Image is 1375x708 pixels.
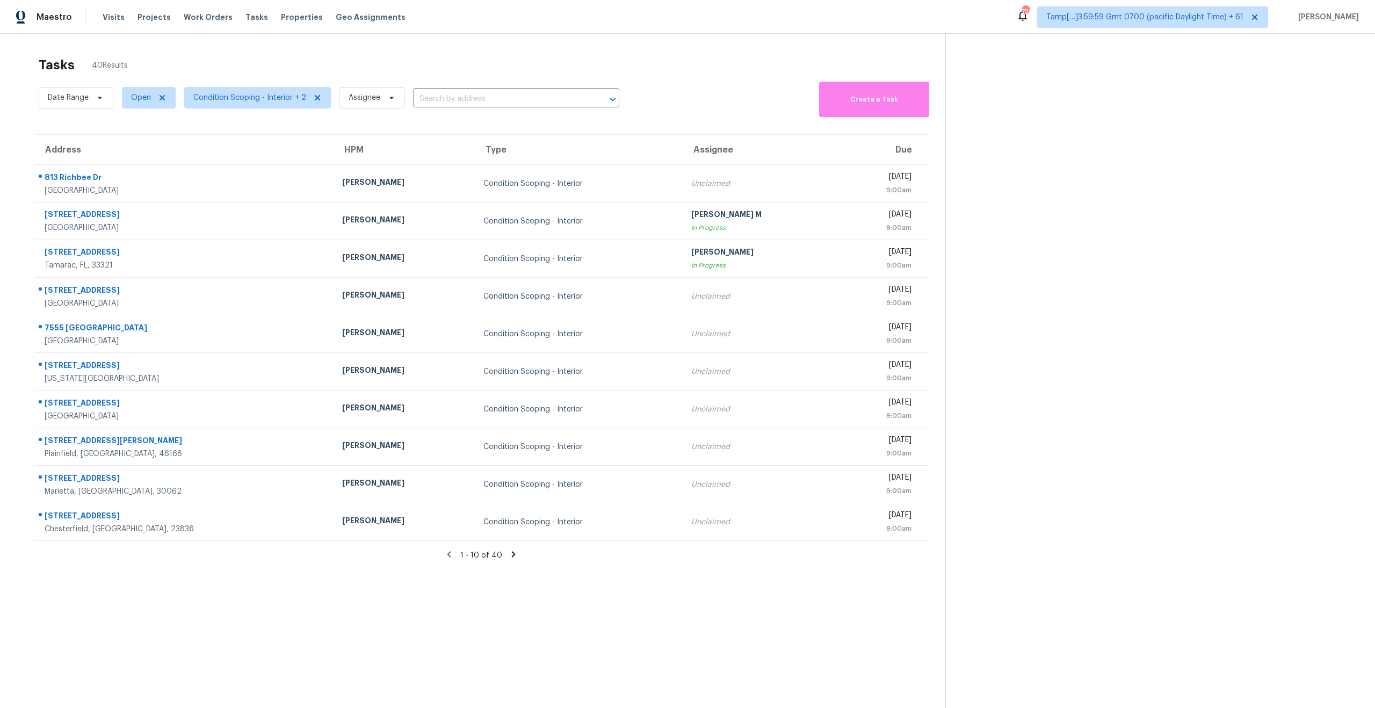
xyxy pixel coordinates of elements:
[92,60,128,71] span: 40 Results
[413,91,589,107] input: Search by address
[691,479,830,490] div: Unclaimed
[838,135,928,165] th: Due
[691,517,830,528] div: Unclaimed
[349,92,380,103] span: Assignee
[847,322,911,335] div: [DATE]
[1022,6,1029,17] div: 726
[184,12,233,23] span: Work Orders
[475,135,682,165] th: Type
[245,13,268,21] span: Tasks
[691,247,830,260] div: [PERSON_NAME]
[281,12,323,23] span: Properties
[45,285,325,298] div: [STREET_ADDRESS]
[847,397,911,410] div: [DATE]
[342,327,466,341] div: [PERSON_NAME]
[847,171,911,185] div: [DATE]
[691,260,830,271] div: In Progress
[45,322,325,336] div: 7555 [GEOGRAPHIC_DATA]
[34,135,334,165] th: Address
[847,448,911,459] div: 9:00am
[847,222,911,233] div: 9:00am
[847,410,911,421] div: 9:00am
[45,172,325,185] div: 813 Richbee Dr
[691,291,830,302] div: Unclaimed
[45,185,325,196] div: [GEOGRAPHIC_DATA]
[45,486,325,497] div: Marietta, [GEOGRAPHIC_DATA], 30062
[45,510,325,524] div: [STREET_ADDRESS]
[824,93,924,106] span: Create a Task
[683,135,838,165] th: Assignee
[691,178,830,189] div: Unclaimed
[342,214,466,228] div: [PERSON_NAME]
[483,329,674,339] div: Condition Scoping - Interior
[137,12,171,23] span: Projects
[691,404,830,415] div: Unclaimed
[45,449,325,459] div: Plainfield, [GEOGRAPHIC_DATA], 46168
[1046,12,1243,23] span: Tamp[…]3:59:59 Gmt 0700 (pacific Daylight Time) + 61
[483,404,674,415] div: Condition Scoping - Interior
[45,298,325,309] div: [GEOGRAPHIC_DATA]
[103,12,125,23] span: Visits
[37,12,72,23] span: Maestro
[483,216,674,227] div: Condition Scoping - Interior
[45,411,325,422] div: [GEOGRAPHIC_DATA]
[45,373,325,384] div: [US_STATE][GEOGRAPHIC_DATA]
[342,252,466,265] div: [PERSON_NAME]
[45,260,325,271] div: Tamarac, FL, 33321
[342,290,466,303] div: [PERSON_NAME]
[847,359,911,373] div: [DATE]
[45,209,325,222] div: [STREET_ADDRESS]
[483,291,674,302] div: Condition Scoping - Interior
[847,247,911,260] div: [DATE]
[691,366,830,377] div: Unclaimed
[691,222,830,233] div: In Progress
[45,473,325,486] div: [STREET_ADDRESS]
[691,442,830,452] div: Unclaimed
[342,365,466,378] div: [PERSON_NAME]
[334,135,475,165] th: HPM
[483,178,674,189] div: Condition Scoping - Interior
[483,517,674,528] div: Condition Scoping - Interior
[847,260,911,271] div: 9:00am
[342,515,466,529] div: [PERSON_NAME]
[691,329,830,339] div: Unclaimed
[847,472,911,486] div: [DATE]
[847,435,911,448] div: [DATE]
[819,82,929,117] button: Create a Task
[342,478,466,491] div: [PERSON_NAME]
[483,442,674,452] div: Condition Scoping - Interior
[131,92,151,103] span: Open
[342,440,466,453] div: [PERSON_NAME]
[605,92,620,107] button: Open
[847,284,911,298] div: [DATE]
[847,510,911,523] div: [DATE]
[45,435,325,449] div: [STREET_ADDRESS][PERSON_NAME]
[45,398,325,411] div: [STREET_ADDRESS]
[483,366,674,377] div: Condition Scoping - Interior
[45,360,325,373] div: [STREET_ADDRESS]
[1294,12,1359,23] span: [PERSON_NAME]
[847,486,911,496] div: 9:00am
[847,209,911,222] div: [DATE]
[847,298,911,308] div: 9:00am
[483,479,674,490] div: Condition Scoping - Interior
[45,336,325,346] div: [GEOGRAPHIC_DATA]
[45,247,325,260] div: [STREET_ADDRESS]
[847,523,911,534] div: 9:00am
[847,185,911,196] div: 9:00am
[193,92,306,103] span: Condition Scoping - Interior + 2
[691,209,830,222] div: [PERSON_NAME] M
[39,60,75,70] h2: Tasks
[342,177,466,190] div: [PERSON_NAME]
[460,552,502,559] span: 1 - 10 of 40
[483,254,674,264] div: Condition Scoping - Interior
[342,402,466,416] div: [PERSON_NAME]
[45,524,325,534] div: Chesterfield, [GEOGRAPHIC_DATA], 23838
[336,12,406,23] span: Geo Assignments
[48,92,89,103] span: Date Range
[847,373,911,384] div: 9:00am
[847,335,911,346] div: 9:00am
[45,222,325,233] div: [GEOGRAPHIC_DATA]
